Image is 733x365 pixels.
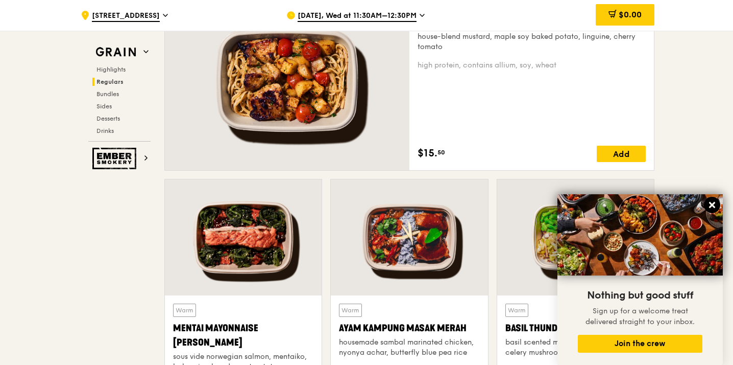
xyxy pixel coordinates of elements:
[505,337,646,358] div: basil scented multigrain rice, braised celery mushroom cabbage, hanjuku egg
[557,194,723,276] img: DSC07876-Edit02-Large.jpeg
[505,321,646,335] div: Basil Thunder Tea Rice
[92,11,160,22] span: [STREET_ADDRESS]
[704,197,720,213] button: Close
[298,11,417,22] span: [DATE], Wed at 11:30AM–12:30PM
[96,115,120,122] span: Desserts
[418,146,437,161] span: $15.
[619,10,642,19] span: $0.00
[587,289,693,302] span: Nothing but good stuff
[173,321,313,350] div: Mentai Mayonnaise [PERSON_NAME]
[339,304,362,317] div: Warm
[173,304,196,317] div: Warm
[437,148,445,156] span: 50
[418,60,646,71] div: high protein, contains allium, soy, wheat
[578,335,702,353] button: Join the crew
[96,103,112,110] span: Sides
[339,337,479,358] div: housemade sambal marinated chicken, nyonya achar, butterfly blue pea rice
[597,146,646,162] div: Add
[92,148,139,169] img: Ember Smokery web logo
[585,307,695,326] span: Sign up for a welcome treat delivered straight to your inbox.
[505,304,528,317] div: Warm
[96,66,126,73] span: Highlights
[418,32,646,52] div: house-blend mustard, maple soy baked potato, linguine, cherry tomato
[92,43,139,61] img: Grain web logo
[96,78,124,85] span: Regulars
[339,321,479,335] div: Ayam Kampung Masak Merah
[96,127,114,134] span: Drinks
[96,90,119,98] span: Bundles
